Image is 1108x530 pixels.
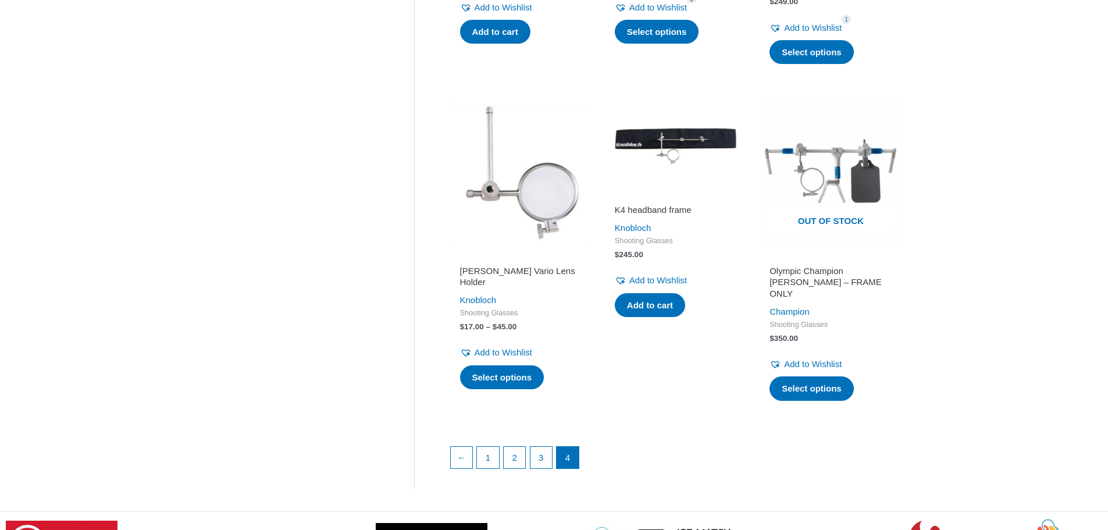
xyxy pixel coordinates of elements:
[615,250,619,259] span: $
[460,251,582,265] iframe: Customer reviews powered by Trustpilot
[759,101,902,244] img: Olympic Champion Archer
[493,322,497,331] span: $
[784,23,842,33] span: Add to Wishlist
[477,447,499,469] a: Page 1
[615,236,737,246] span: Shooting Glasses
[475,2,532,12] span: Add to Wishlist
[460,322,465,331] span: $
[769,265,892,300] h2: Olympic Champion [PERSON_NAME] – FRAME ONLY
[460,265,582,288] h2: [PERSON_NAME] Vario Lens Holder
[486,322,491,331] span: –
[615,223,651,233] a: Knobloch
[615,293,685,318] a: Add to cart: “K4 headband frame”
[784,359,842,369] span: Add to Wishlist
[460,322,484,331] bdi: 17.00
[460,20,530,44] a: Add to cart: “Eye-Shield with Side Blinder”
[759,101,902,244] a: Out of stock
[769,251,892,265] iframe: Customer reviews powered by Trustpilot
[460,295,497,305] a: Knobloch
[842,15,851,24] span: 1
[769,334,774,343] span: $
[604,101,747,181] img: K4 headband frame
[530,447,553,469] a: Page 3
[769,307,809,316] a: Champion
[460,365,544,390] a: Select options for “Knobloch Vario Lens Holder”
[615,250,643,259] bdi: 245.00
[615,188,737,202] iframe: Customer reviews powered by Trustpilot
[451,447,473,469] a: ←
[460,265,582,293] a: [PERSON_NAME] Vario Lens Holder
[557,447,579,469] span: Page 4
[615,204,737,220] a: K4 headband frame
[768,209,893,236] span: Out of stock
[460,344,532,361] a: Add to Wishlist
[769,265,892,304] a: Olympic Champion [PERSON_NAME] – FRAME ONLY
[615,204,737,216] h2: K4 headband frame
[450,101,593,244] img: Knobloch Vario Lense Holder
[475,347,532,357] span: Add to Wishlist
[615,20,699,44] a: Select options for “Champion Side-Blinders”
[769,320,892,330] span: Shooting Glasses
[629,2,687,12] span: Add to Wishlist
[629,275,687,285] span: Add to Wishlist
[769,376,854,401] a: Select options for “Olympic Champion Archer - FRAME ONLY”
[450,446,903,475] nav: Product Pagination
[460,308,582,318] span: Shooting Glasses
[615,272,687,289] a: Add to Wishlist
[504,447,526,469] a: Page 2
[493,322,516,331] bdi: 45.00
[769,40,854,65] a: Select options for “World Champion 4 (Archer/Rifle) - FRAME ONLY”
[769,356,842,372] a: Add to Wishlist
[769,334,798,343] bdi: 350.00
[769,20,842,36] a: Add to Wishlist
